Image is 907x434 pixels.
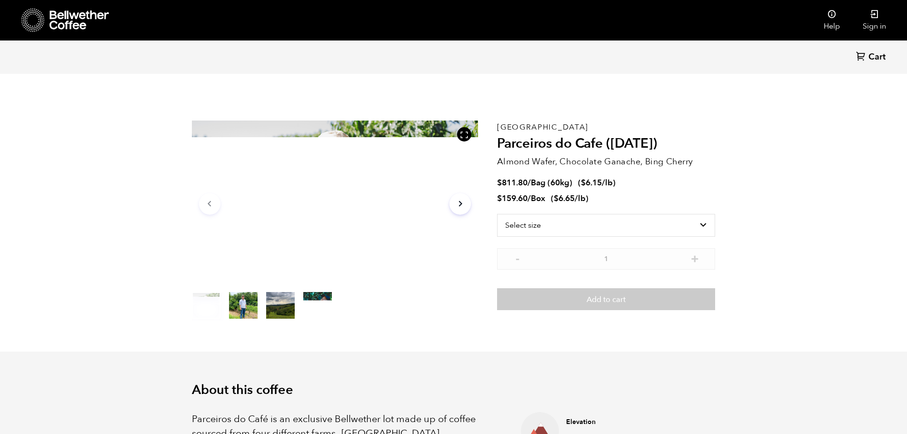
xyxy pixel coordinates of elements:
h2: About this coffee [192,383,716,398]
span: $ [497,193,502,204]
bdi: 6.65 [554,193,575,204]
span: $ [497,177,502,188]
button: Add to cart [497,288,715,310]
span: ( ) [578,177,616,188]
button: + [689,253,701,262]
span: Cart [868,51,886,63]
span: /lb [575,193,586,204]
span: $ [554,193,558,204]
bdi: 159.60 [497,193,528,204]
h2: Parceiros do Cafe ([DATE]) [497,136,715,152]
span: $ [581,177,586,188]
a: Cart [856,51,888,64]
p: Almond Wafer, Chocolate Ganache, Bing Cherry [497,155,715,168]
span: Bag (60kg) [531,177,572,188]
h4: Elevation [566,417,700,427]
bdi: 6.15 [581,177,602,188]
span: ( ) [551,193,588,204]
span: / [528,193,531,204]
button: - [511,253,523,262]
span: Box [531,193,545,204]
span: /lb [602,177,613,188]
span: / [528,177,531,188]
bdi: 811.80 [497,177,528,188]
